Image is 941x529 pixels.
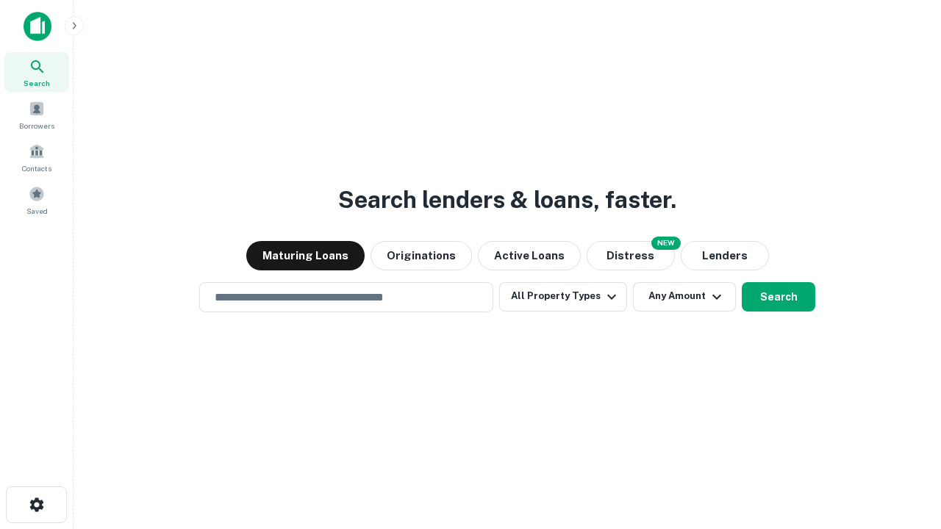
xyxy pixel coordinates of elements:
span: Saved [26,205,48,217]
button: Maturing Loans [246,241,365,270]
button: Any Amount [633,282,736,312]
img: capitalize-icon.png [24,12,51,41]
h3: Search lenders & loans, faster. [338,182,676,217]
div: NEW [651,237,681,250]
a: Search [4,52,69,92]
a: Borrowers [4,95,69,134]
iframe: Chat Widget [867,411,941,482]
button: Active Loans [478,241,581,270]
button: Search distressed loans with lien and other non-mortgage details. [587,241,675,270]
button: Originations [371,241,472,270]
span: Contacts [22,162,51,174]
a: Saved [4,180,69,220]
button: Lenders [681,241,769,270]
span: Borrowers [19,120,54,132]
a: Contacts [4,137,69,177]
button: Search [742,282,815,312]
button: All Property Types [499,282,627,312]
span: Search [24,77,50,89]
